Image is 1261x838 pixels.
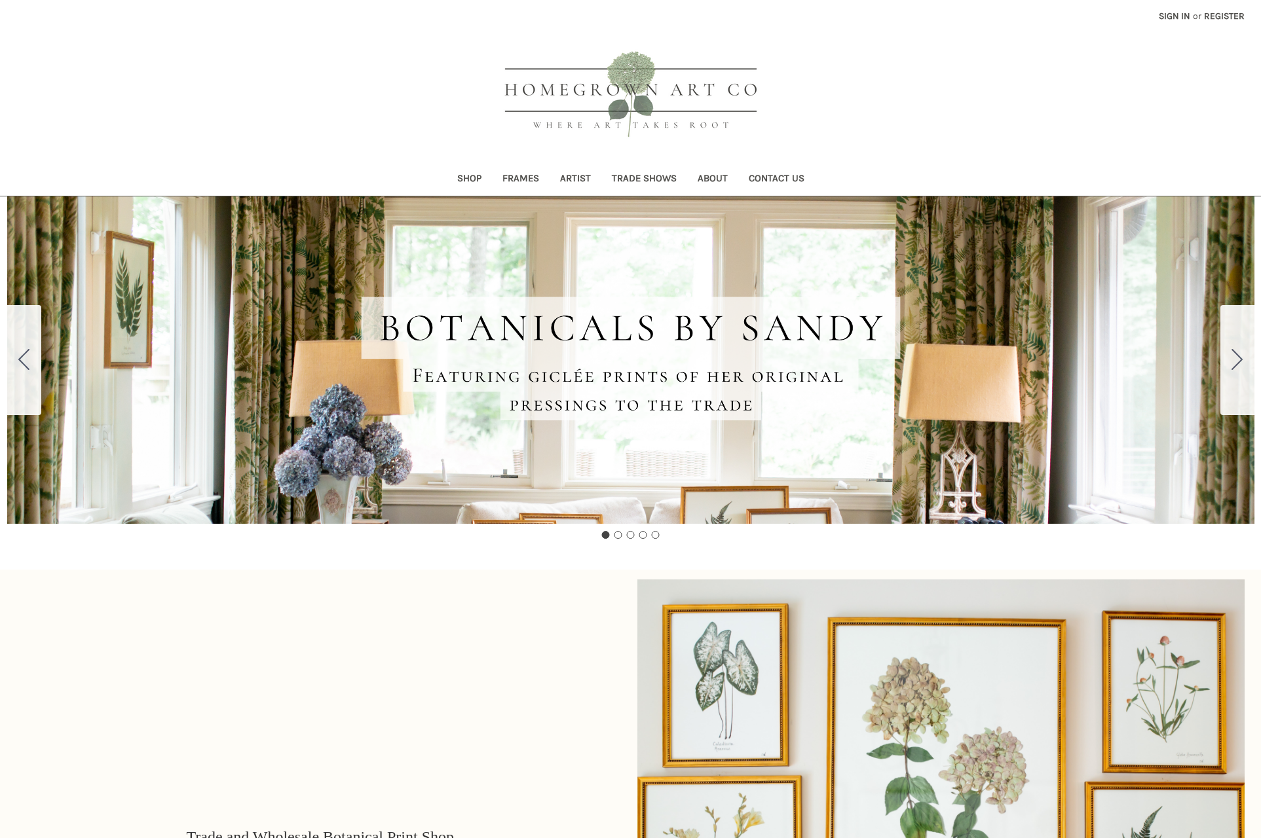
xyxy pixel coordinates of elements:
a: Frames [492,164,550,196]
img: HOMEGROWN ART CO [483,37,778,155]
button: Go to slide 1 [602,531,610,539]
button: Go to slide 3 [627,531,635,539]
span: or [1192,9,1203,23]
a: About [687,164,738,196]
a: Artist [550,164,601,196]
button: Go to slide 5 [652,531,660,539]
a: Contact Us [738,164,815,196]
button: Go to slide 2 [1220,305,1254,415]
button: Go to slide 5 [7,305,41,415]
a: Trade Shows [601,164,687,196]
button: Go to slide 4 [639,531,647,539]
button: Go to slide 2 [614,531,622,539]
a: Shop [447,164,492,196]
